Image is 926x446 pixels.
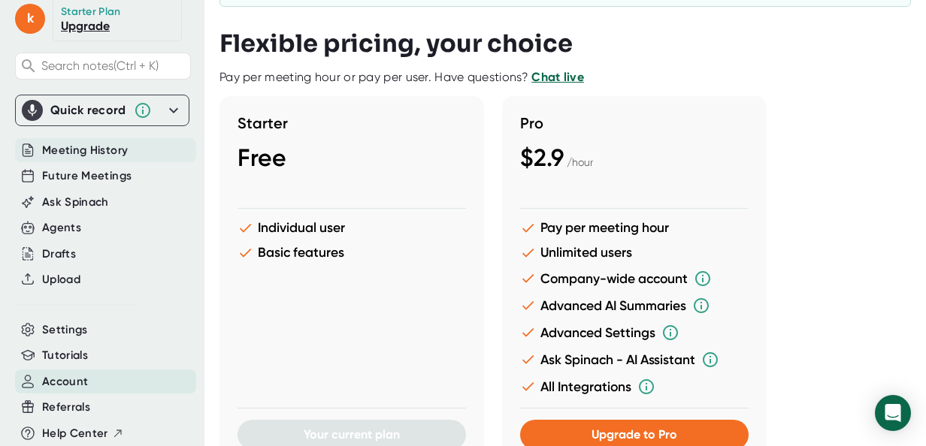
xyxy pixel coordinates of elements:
button: Settings [42,321,88,339]
button: Drafts [42,246,76,263]
span: Upgrade to Pro [592,427,677,441]
div: Pay per meeting hour or pay per user. Have questions? [219,70,584,85]
span: Help Center [42,425,108,442]
div: Open Intercom Messenger [875,395,911,431]
li: Advanced AI Summaries [520,297,749,315]
span: Free [238,143,286,172]
h3: Pro [520,114,749,132]
button: Referrals [42,399,90,416]
li: Company-wide account [520,270,749,288]
li: All Integrations [520,378,749,396]
button: Agents [42,219,81,237]
li: Pay per meeting hour [520,220,749,236]
button: Ask Spinach [42,194,109,211]
button: Account [42,373,88,390]
li: Unlimited users [520,245,749,261]
li: Individual user [238,220,466,236]
a: Chat live [531,70,584,84]
span: Search notes (Ctrl + K) [41,59,159,73]
div: Quick record [50,103,126,118]
span: / hour [567,156,593,168]
span: k [15,4,45,34]
button: Future Meetings [42,167,132,185]
button: Upload [42,271,80,288]
button: Tutorials [42,347,88,364]
span: Your current plan [304,427,400,441]
span: $2.9 [520,143,564,172]
h3: Starter [238,114,466,132]
li: Basic features [238,245,466,261]
a: Upgrade [61,19,110,33]
li: Advanced Settings [520,324,749,342]
div: Quick record [22,95,183,125]
button: Help Center [42,425,124,442]
li: Ask Spinach - AI Assistant [520,351,749,369]
h3: Flexible pricing, your choice [219,29,573,58]
button: Meeting History [42,142,128,159]
div: Starter Plan [61,5,121,19]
